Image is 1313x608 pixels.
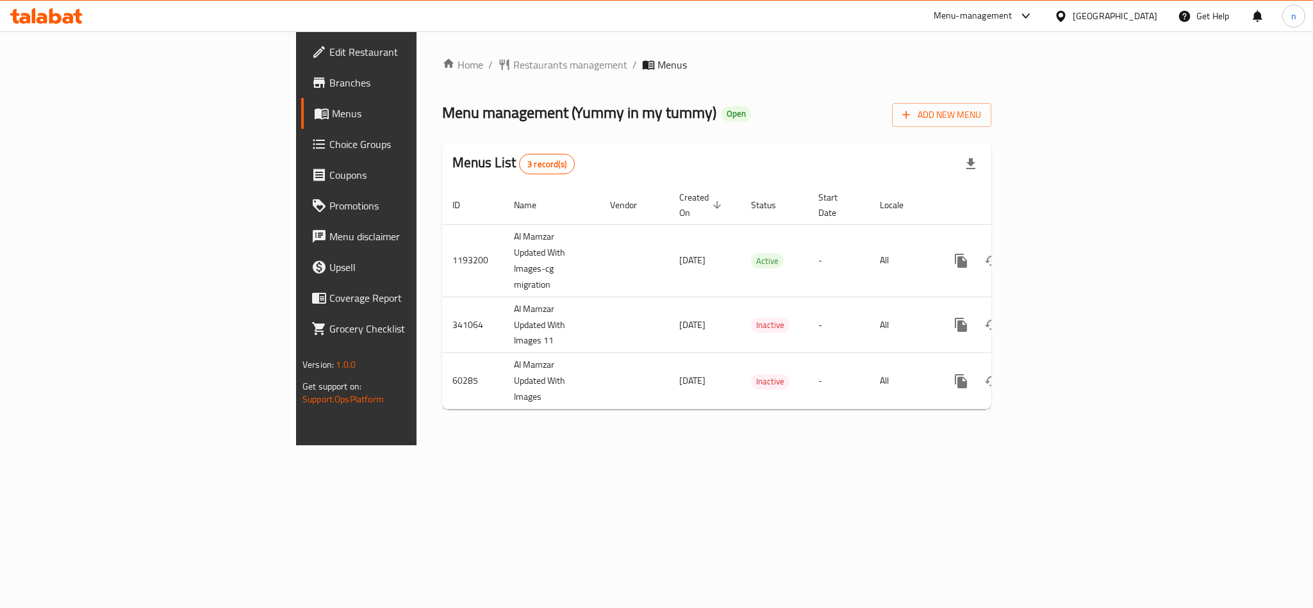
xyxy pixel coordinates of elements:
span: Inactive [751,318,789,333]
button: more [946,309,977,340]
span: Branches [329,75,505,90]
span: Get support on: [302,378,361,395]
td: All [870,353,936,409]
nav: breadcrumb [442,57,991,72]
td: - [808,297,870,353]
td: All [870,224,936,297]
a: Coupons [301,160,515,190]
span: Status [751,197,793,213]
button: more [946,366,977,397]
span: Add New Menu [902,107,981,123]
button: Change Status [977,245,1007,276]
div: Open [722,106,751,122]
th: Actions [936,186,1079,225]
td: Al Mamzar Updated With Images 11 [504,297,600,353]
td: Al Mamzar Updated With Images [504,353,600,409]
button: Add New Menu [892,103,991,127]
td: - [808,224,870,297]
div: Active [751,253,784,268]
span: [DATE] [679,372,706,389]
a: Branches [301,67,515,98]
span: Name [514,197,553,213]
a: Edit Restaurant [301,37,515,67]
span: Created On [679,190,725,220]
span: 3 record(s) [520,158,574,170]
a: Restaurants management [498,57,627,72]
span: [DATE] [679,316,706,333]
span: Inactive [751,374,789,389]
a: Upsell [301,252,515,283]
a: Grocery Checklist [301,313,515,344]
td: - [808,353,870,409]
span: n [1291,9,1296,23]
h2: Menus List [452,153,575,174]
span: ID [452,197,477,213]
div: Menu-management [934,8,1012,24]
a: Support.OpsPlatform [302,391,384,407]
div: Export file [955,149,986,179]
span: Menus [657,57,687,72]
span: Vendor [610,197,654,213]
div: Total records count [519,154,575,174]
td: All [870,297,936,353]
span: Coverage Report [329,290,505,306]
span: Start Date [818,190,854,220]
span: Coupons [329,167,505,183]
div: [GEOGRAPHIC_DATA] [1073,9,1157,23]
span: Menu disclaimer [329,229,505,244]
span: Upsell [329,259,505,275]
div: Inactive [751,374,789,390]
a: Menus [301,98,515,129]
table: enhanced table [442,186,1079,410]
a: Promotions [301,190,515,221]
a: Coverage Report [301,283,515,313]
span: Open [722,108,751,119]
li: / [632,57,637,72]
span: Menu management ( Yummy in my tummy ) [442,98,716,127]
span: Restaurants management [513,57,627,72]
span: Edit Restaurant [329,44,505,60]
span: Active [751,254,784,268]
span: 1.0.0 [336,356,356,373]
span: Promotions [329,198,505,213]
span: Menus [332,106,505,121]
span: Version: [302,356,334,373]
button: Change Status [977,309,1007,340]
button: Change Status [977,366,1007,397]
button: more [946,245,977,276]
td: Al Mamzar Updated With Images-cg migration [504,224,600,297]
span: Grocery Checklist [329,321,505,336]
span: Choice Groups [329,136,505,152]
span: [DATE] [679,252,706,268]
span: Locale [880,197,920,213]
a: Menu disclaimer [301,221,515,252]
a: Choice Groups [301,129,515,160]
